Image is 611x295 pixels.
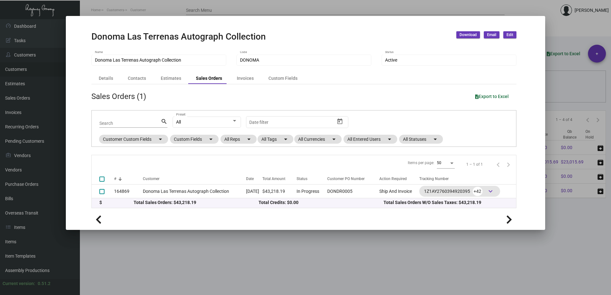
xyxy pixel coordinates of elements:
[275,120,316,125] input: End date
[258,135,293,144] mat-chip: All Tags
[493,159,503,170] button: Previous page
[268,75,298,82] div: Custom Fields
[385,57,397,63] span: Active
[424,186,495,196] div: 1Z1AY2760394920395
[161,75,181,82] div: Estimates
[249,120,269,125] input: Start date
[507,32,513,38] span: Edit
[503,159,514,170] button: Next page
[379,176,419,182] div: Action Required
[437,161,455,165] mat-select: Items per page:
[379,185,419,198] td: Ship And Invoice
[460,32,477,38] span: Download
[437,161,441,165] span: 50
[470,91,514,102] button: Export to Excel
[143,185,246,198] td: Donoma Las Terrenas Autograph Collection
[176,119,181,125] span: All
[262,176,285,182] div: Total Amount
[157,135,164,143] mat-icon: arrow_drop_down
[3,280,35,287] div: Current version:
[114,185,143,198] td: 164869
[487,187,494,195] span: keyboard_arrow_down
[114,176,143,182] div: #
[475,94,509,99] span: Export to Excel
[484,31,499,38] button: Email
[297,185,324,198] td: In Progress
[487,32,496,38] span: Email
[466,162,483,167] div: 1 – 1 of 1
[327,176,365,182] div: Customer PO Number
[99,199,134,206] div: $
[99,135,168,144] mat-chip: Customer Custom Fields
[170,135,219,144] mat-chip: Custom Fields
[408,160,434,166] div: Items per page:
[383,199,508,206] div: Total Sales Orders W/O Sales Taxes: $43,218.19
[246,176,262,182] div: Date
[143,176,159,182] div: Customer
[297,176,307,182] div: Status
[419,176,449,182] div: Tracking Number
[386,135,393,143] mat-icon: arrow_drop_down
[379,176,407,182] div: Action Required
[134,199,259,206] div: Total Sales Orders: $43,218.19
[38,280,50,287] div: 0.51.2
[431,135,439,143] mat-icon: arrow_drop_down
[246,176,254,182] div: Date
[245,135,253,143] mat-icon: arrow_drop_down
[327,176,380,182] div: Customer PO Number
[324,185,380,198] td: DONDR0005
[262,176,297,182] div: Total Amount
[143,176,246,182] div: Customer
[91,31,266,42] h2: Donoma Las Terrenas Autograph Collection
[262,185,297,198] td: $43,218.19
[282,135,290,143] mat-icon: arrow_drop_down
[207,135,215,143] mat-icon: arrow_drop_down
[220,135,257,144] mat-chip: All Reps
[330,135,338,143] mat-icon: arrow_drop_down
[91,91,146,102] div: Sales Orders (1)
[196,75,222,82] div: Sales Orders
[114,176,116,182] div: #
[294,135,342,144] mat-chip: All Currencies
[473,187,483,196] span: +42
[297,176,324,182] div: Status
[456,31,480,38] button: Download
[246,185,262,198] td: [DATE]
[344,135,397,144] mat-chip: All Entered Users
[237,75,254,82] div: Invoices
[161,118,167,125] mat-icon: search
[399,135,443,144] mat-chip: All Statuses
[128,75,146,82] div: Contacts
[99,75,113,82] div: Details
[335,116,345,126] button: Open calendar
[503,31,516,38] button: Edit
[259,199,383,206] div: Total Credits: $0.00
[419,176,516,182] div: Tracking Number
